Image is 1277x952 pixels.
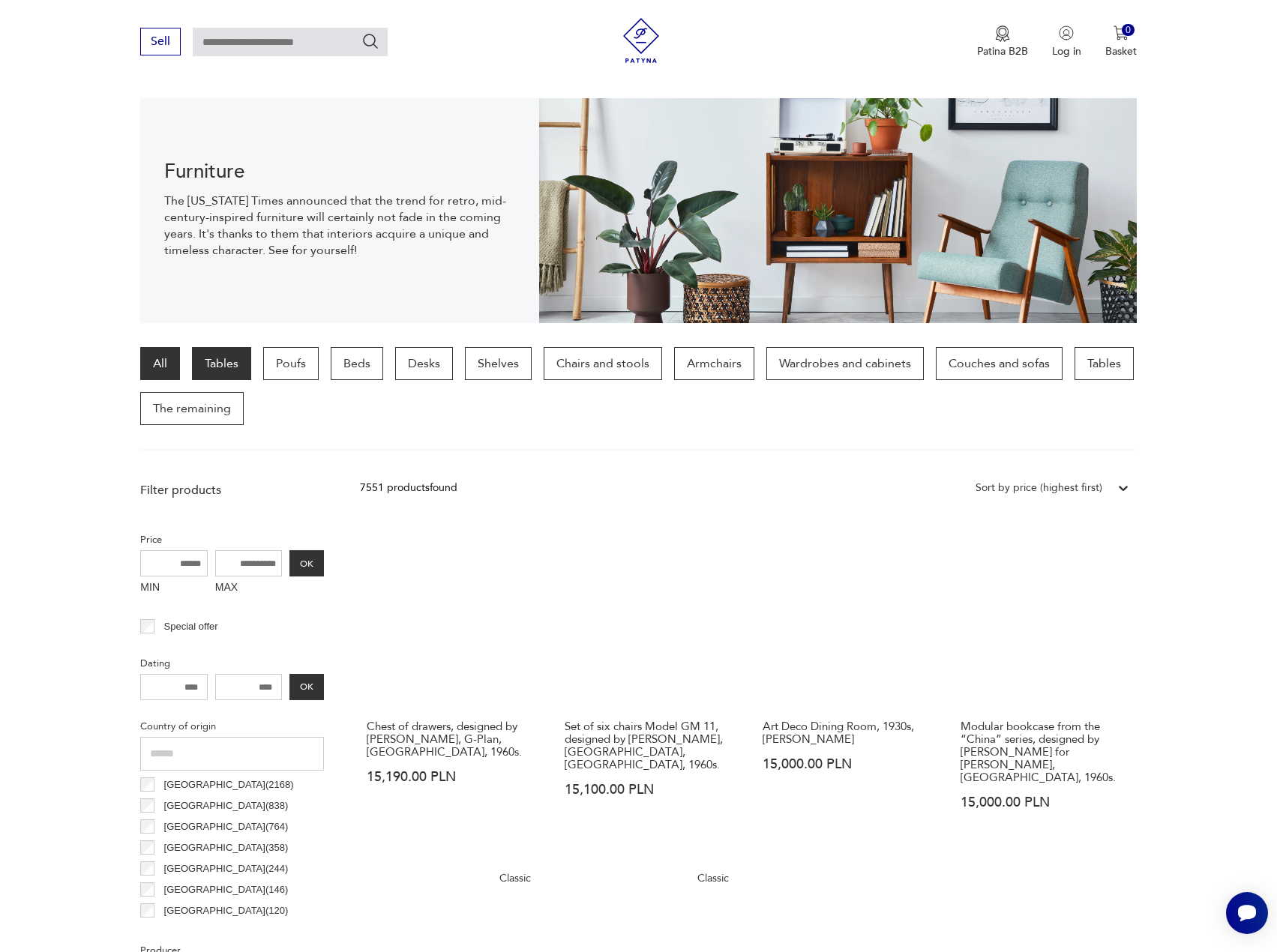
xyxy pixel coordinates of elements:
[164,821,265,832] font: [GEOGRAPHIC_DATA]
[779,355,911,372] font: Wardrobes and cabinets
[1087,355,1121,372] font: Tables
[140,392,244,425] a: The remaining
[205,355,238,372] font: Tables
[1052,25,1081,58] button: Log in
[265,800,268,811] font: (
[763,719,914,747] font: Art Deco Dining Room, 1930s, [PERSON_NAME]
[164,884,265,895] font: [GEOGRAPHIC_DATA]
[465,347,532,380] a: Shelves
[265,884,268,895] font: (
[164,842,265,853] font: [GEOGRAPHIC_DATA]
[343,355,370,372] font: Beds
[977,25,1028,58] button: Patina B2B
[164,621,218,632] font: Special offer
[360,480,384,495] font: 7551
[153,355,167,372] font: All
[285,884,288,895] font: )
[1226,892,1268,934] iframe: Smartsupp widget button
[164,800,265,811] font: [GEOGRAPHIC_DATA]
[408,355,440,372] font: Desks
[977,44,1028,58] font: Patina B2B
[674,347,754,380] a: Armchairs
[263,347,319,380] a: Poufs
[395,347,453,380] a: Desks
[268,884,285,895] font: 146
[556,355,649,372] font: Chairs and stools
[977,25,1028,58] a: Medal iconPatina B2B
[936,347,1063,380] a: Couches and sofas
[268,821,285,832] font: 764
[192,347,251,380] a: Tables
[331,347,383,380] a: Beds
[285,905,288,916] font: )
[164,193,506,259] font: The [US_STATE] Times announced that the trend for retro, mid-century-inspired furniture will cert...
[140,720,216,733] font: Country of origin
[164,158,244,185] font: Furniture
[995,25,1010,42] img: Medal icon
[1059,25,1074,40] img: User icon
[268,842,285,853] font: 358
[140,37,181,48] a: Sell
[268,800,285,811] font: 838
[265,905,268,916] font: (
[265,863,268,874] font: (
[151,33,170,49] font: Sell
[539,98,1137,323] img: Furniture
[140,533,162,546] font: Price
[268,863,285,874] font: 244
[140,28,181,55] button: Sell
[290,779,293,790] font: )
[140,581,160,593] font: MIN
[265,821,268,832] font: (
[215,581,238,593] font: MAX
[1075,347,1134,380] a: Tables
[544,347,662,380] a: Chairs and stools
[1126,23,1131,37] font: 0
[756,525,939,838] a: Art Deco Dining Room, 1930s, S. MANNEArt Deco Dining Room, 1930s, [PERSON_NAME]15,000.00 PLN
[268,779,290,790] font: 2168
[565,719,723,772] font: Set of six chairs Model GM 11, designed by [PERSON_NAME], [GEOGRAPHIC_DATA], [GEOGRAPHIC_DATA], 1...
[961,793,1050,812] font: 15,000.00 PLN
[360,525,543,838] a: Chest of drawers, designed by IK Larsen, G-Plan, Great Britain, 1960s.Chest of drawers, designed ...
[1114,25,1129,40] img: Cart icon
[478,355,519,372] font: Shelves
[300,558,313,570] font: OK
[140,482,221,498] font: Filter products
[961,719,1116,785] font: Modular bookcase from the “China” series, designed by [PERSON_NAME] for [PERSON_NAME], [GEOGRAPHI...
[289,674,324,700] button: OK
[1052,44,1081,58] font: Log in
[367,768,456,786] font: 15,190.00 PLN
[140,657,170,670] font: Dating
[367,719,522,759] font: Chest of drawers, designed by [PERSON_NAME], G-Plan, [GEOGRAPHIC_DATA], 1960s.
[954,525,1137,838] a: Modular bookcase from the “China” series, designed by Borge Mogensen for CM Madsen, Denmark, 1960...
[619,18,664,63] img: Patina - vintage furniture and decorations store
[164,779,265,790] font: [GEOGRAPHIC_DATA]
[430,480,457,495] font: found
[140,347,180,380] a: All
[763,755,852,774] font: 15,000.00 PLN
[387,480,430,495] font: products
[361,32,379,50] button: Search
[164,863,265,874] font: [GEOGRAPHIC_DATA]
[153,400,231,417] font: The remaining
[558,525,741,838] a: Set of six chairs Model GM 11, designed by Å. Eriksen, Glostrup, Denmark, 1960s.Set of six chairs...
[265,779,268,790] font: (
[766,347,924,380] a: Wardrobes and cabinets
[1105,44,1137,58] font: Basket
[949,355,1050,372] font: Couches and sofas
[265,842,268,853] font: (
[687,355,742,372] font: Armchairs
[565,780,654,799] font: 15,100.00 PLN
[285,821,288,832] font: )
[976,480,1102,495] font: Sort by price (highest first)
[300,681,313,693] font: OK
[285,842,288,853] font: )
[276,355,306,372] font: Poufs
[268,905,285,916] font: 120
[285,863,288,874] font: )
[289,550,324,576] button: OK
[285,800,288,811] font: )
[1105,25,1137,58] button: 0Basket
[164,905,265,916] font: [GEOGRAPHIC_DATA]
